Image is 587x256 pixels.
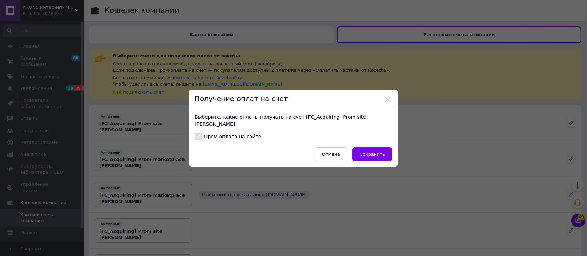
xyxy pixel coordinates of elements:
span: Получение оплат на счет [195,94,288,103]
p: Выберите, какие оплаты получать на счет [FC_Acquiring] Prom site [PERSON_NAME] [195,114,392,127]
button: Отмена [315,147,347,161]
button: Сохранить [352,147,392,161]
span: Сохранить [360,152,385,157]
span: Отмена [322,152,340,157]
label: Пром-оплата на сайте [195,133,261,140]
